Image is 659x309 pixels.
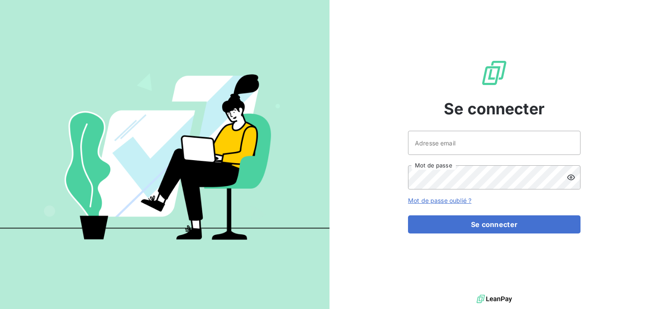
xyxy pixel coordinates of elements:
[477,293,512,306] img: logo
[444,97,545,120] span: Se connecter
[408,197,471,204] a: Mot de passe oublié ?
[408,131,581,155] input: placeholder
[408,215,581,233] button: Se connecter
[480,59,508,87] img: Logo LeanPay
